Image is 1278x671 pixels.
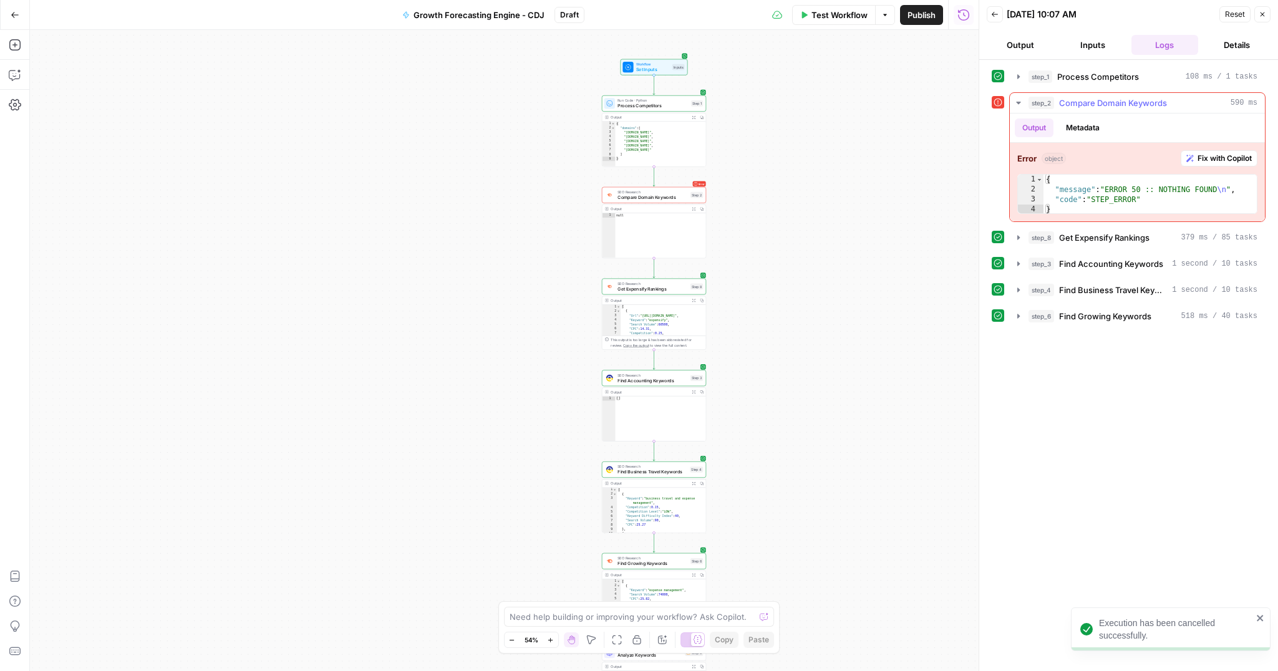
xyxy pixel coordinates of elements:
[611,126,615,130] span: Toggle code folding, rows 2 through 8
[653,167,655,186] g: Edge from step_1 to step_2
[1099,617,1252,642] div: Execution has been cancelled successfully.
[611,481,687,486] div: Output
[699,180,705,188] span: Error
[613,531,617,536] span: Toggle code folding, rows 10 through 17
[602,505,617,509] div: 4
[613,492,617,496] span: Toggle code folding, rows 2 through 9
[1029,70,1052,83] span: step_1
[602,396,615,400] div: 1
[617,560,687,567] span: Find Growing Keywords
[602,279,706,350] div: SEO ResearchGet Expensify RankingsStep 8Output[ { "Url":"[URL][DOMAIN_NAME]", "Keyword":"expensif...
[1010,67,1265,87] button: 108 ms / 1 tasks
[611,115,687,120] div: Output
[602,523,617,527] div: 8
[611,122,615,126] span: Toggle code folding, rows 1 through 9
[602,509,617,514] div: 5
[602,327,621,331] div: 6
[1010,93,1265,113] button: 590 ms
[602,157,615,161] div: 9
[602,130,615,135] div: 3
[653,442,655,461] g: Edge from step_3 to step_4
[602,187,706,258] div: ErrorSEO ResearchCompare Domain KeywordsStep 2Outputnull
[611,664,687,669] div: Output
[1010,254,1265,274] button: 1 second / 10 tasks
[1059,97,1167,109] span: Compare Domain Keywords
[1010,113,1265,221] div: 590 ms
[1181,311,1257,322] span: 518 ms / 40 tasks
[606,284,613,289] img: p4kt2d9mz0di8532fmfgvfq6uqa0
[602,579,621,584] div: 1
[1018,185,1043,195] div: 2
[414,9,545,21] span: Growth Forecasting Engine - CDJ
[611,337,703,348] div: This output is too large & has been abbreviated for review. to view the full content.
[1058,118,1107,137] button: Metadata
[1010,228,1265,248] button: 379 ms / 85 tasks
[611,206,687,212] div: Output
[602,597,621,601] div: 5
[1172,284,1257,296] span: 1 second / 10 tasks
[623,344,649,347] span: Copy the output
[611,389,687,395] div: Output
[1059,35,1126,55] button: Inputs
[1059,310,1151,322] span: Find Growing Keywords
[690,466,703,473] div: Step 4
[602,461,706,533] div: SEO ResearchFind Business Travel KeywordsStep 4Output[ { "Keyword":"business travel and expense m...
[1172,258,1257,269] span: 1 second / 10 tasks
[1256,613,1265,623] button: close
[1018,205,1043,215] div: 4
[1015,118,1053,137] button: Output
[602,592,621,597] div: 4
[690,375,704,381] div: Step 3
[602,318,621,322] div: 4
[748,634,769,645] span: Paste
[1018,195,1043,205] div: 3
[617,98,688,104] span: Run Code · Python
[1181,232,1257,243] span: 379 ms / 85 tasks
[636,62,669,67] span: Workflow
[672,64,685,70] div: Inputs
[653,350,655,369] g: Edge from step_8 to step_3
[602,59,706,75] div: WorkflowSet InputsInputs
[560,9,579,21] span: Draft
[602,213,615,218] div: 1
[617,464,687,470] span: SEO Research
[1186,71,1257,82] span: 108 ms / 1 tasks
[395,5,552,25] button: Growth Forecasting Engine - CDJ
[606,375,613,382] img: se7yyxfvbxn2c3qgqs66gfh04cl6
[602,553,706,624] div: SEO ResearchFind Growing KeywordsStep 6Output[ { "Keyword":"expense management", "Search Volume":...
[691,100,703,107] div: Step 1
[602,135,615,139] div: 4
[602,492,617,496] div: 2
[617,584,621,588] span: Toggle code folding, rows 2 through 11
[602,122,615,126] div: 1
[653,75,655,95] g: Edge from start to step_1
[617,377,687,384] span: Find Accounting Keywords
[1010,306,1265,326] button: 518 ms / 40 tasks
[602,331,621,335] div: 7
[743,632,774,648] button: Paste
[602,314,621,318] div: 3
[1059,231,1150,244] span: Get Expensify Rankings
[602,531,617,536] div: 10
[617,652,682,659] span: Analyze Keywords
[602,152,615,157] div: 8
[606,558,613,564] img: 8a3tdog8tf0qdwwcclgyu02y995m
[1131,35,1199,55] button: Logs
[1029,284,1054,296] span: step_4
[617,286,687,292] span: Get Expensify Rankings
[908,9,936,21] span: Publish
[690,284,704,290] div: Step 8
[617,468,687,475] span: Find Business Travel Keywords
[715,634,733,645] span: Copy
[1029,310,1054,322] span: step_6
[602,126,615,130] div: 2
[617,194,687,201] span: Compare Domain Keywords
[987,35,1054,55] button: Output
[602,305,621,309] div: 1
[1010,280,1265,300] button: 1 second / 10 tasks
[611,297,687,303] div: Output
[636,66,669,73] span: Set Inputs
[1018,175,1043,185] div: 1
[602,139,615,143] div: 5
[602,148,615,152] div: 7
